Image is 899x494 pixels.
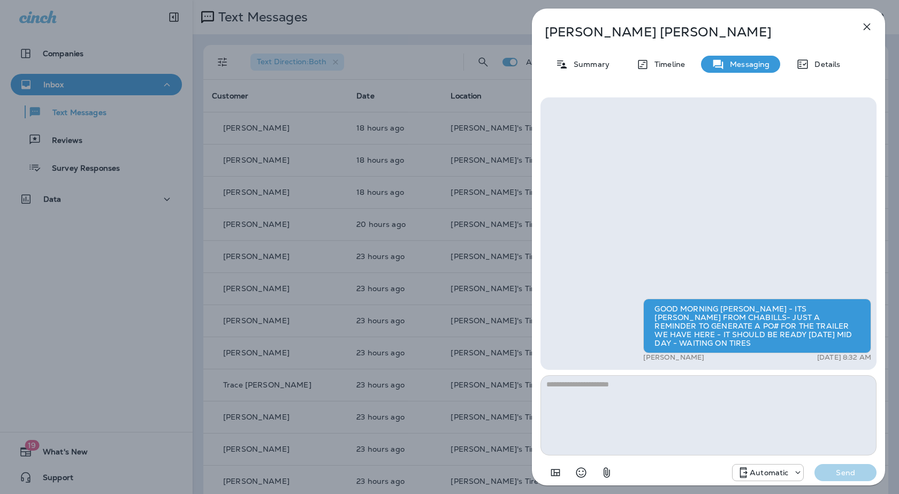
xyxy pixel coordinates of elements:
[570,462,592,483] button: Select an emoji
[643,353,704,362] p: [PERSON_NAME]
[817,353,871,362] p: [DATE] 8:32 AM
[809,60,840,69] p: Details
[649,60,685,69] p: Timeline
[545,462,566,483] button: Add in a premade template
[750,468,788,477] p: Automatic
[725,60,770,69] p: Messaging
[545,25,837,40] p: [PERSON_NAME] [PERSON_NAME]
[568,60,610,69] p: Summary
[643,299,871,353] div: GOOD MORNING [PERSON_NAME] - ITS [PERSON_NAME] FROM CHABILLS- JUST A REMINDER TO GENERATE A PO# F...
